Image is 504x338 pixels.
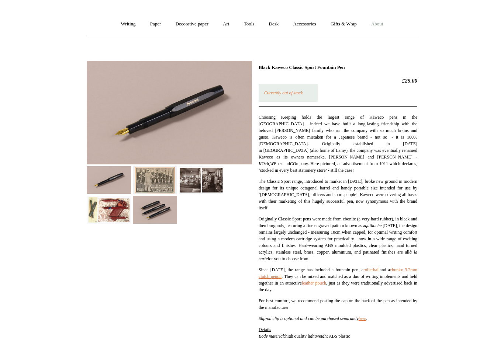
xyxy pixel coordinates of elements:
img: Black Kaweco Classic Sport Fountain Pen [87,196,131,224]
h2: £25.00 [259,78,417,84]
p: Since [DATE], the range has included a fountain pen, a and a . They can be mixed and matched as a... [259,267,417,293]
a: Paper [144,15,168,34]
img: Black Kaweco Classic Sport Fountain Pen [133,196,177,224]
a: here [359,316,366,321]
span: For best comfort, we recommend posting the cap on the back of the pen as intended by the manufact... [259,299,417,310]
img: Black Kaweco Classic Sport Fountain Pen [87,61,252,165]
a: rollerball [363,268,380,273]
img: Black Kaweco Classic Sport Fountain Pen [133,167,177,194]
em: Currently out of stock [264,91,303,96]
i: guilloche. [365,223,383,229]
a: About [365,15,390,34]
span: Details [259,327,271,332]
span: Choosing Keeping holds the largest range of Kaweco pens in the [GEOGRAPHIC_DATA] - indeed we have... [259,115,417,173]
a: Writing [114,15,142,34]
i: . [359,316,367,321]
a: leather pouch [302,281,326,286]
a: Desk [262,15,286,34]
span: Originally Classic Sport pens were made from ebonite (a very hard rubber), in black and then burg... [259,217,417,262]
img: Black Kaweco Classic Sport Fountain Pen [87,167,131,194]
a: Gifts & Wrap [324,15,363,34]
a: Art [216,15,236,34]
a: Tools [237,15,261,34]
img: Black Kaweco Classic Sport Fountain Pen [179,167,223,194]
a: Accessories [287,15,323,34]
span: The Classic Sport range, introduced to market in [DATE], broke new ground in modern design for it... [259,179,417,211]
i: WE [270,161,276,167]
a: Decorative paper [169,15,215,34]
i: Slip-on clip is optional and can be purchased separately [259,316,359,321]
i: KO [259,161,265,167]
i: CO [290,161,296,167]
h1: Black Kaweco Classic Sport Fountain Pen [259,65,417,71]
